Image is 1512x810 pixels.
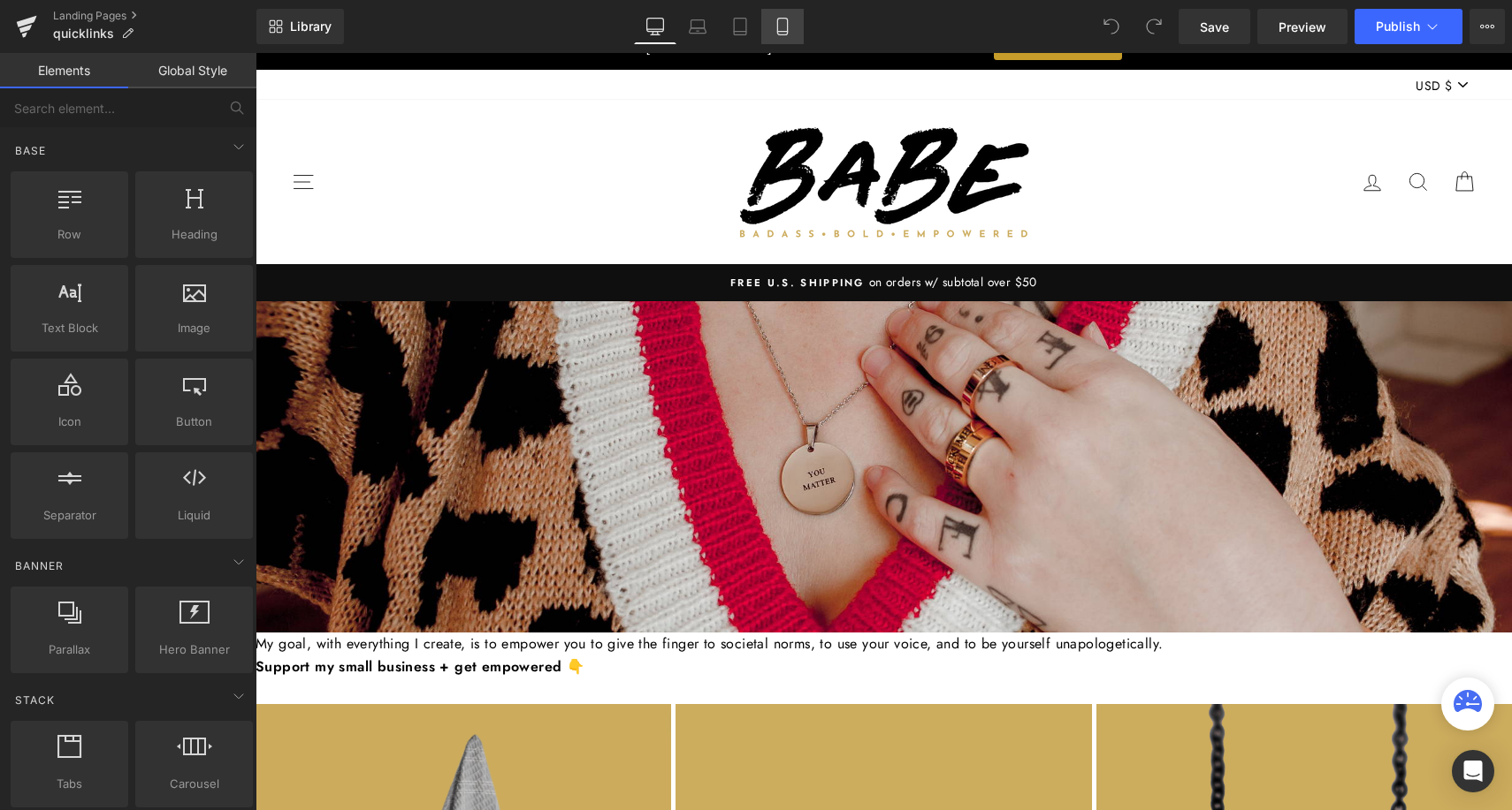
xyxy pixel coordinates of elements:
[1160,23,1196,42] span: USD $
[141,319,248,337] span: Image
[256,9,344,44] a: New Library
[1136,9,1172,44] button: Redo
[1470,9,1505,44] button: More
[53,9,256,23] a: Landing Pages
[141,640,248,659] span: Hero Banner
[16,775,123,793] span: Tabs
[290,19,332,34] span: Library
[141,225,248,244] span: Heading
[141,506,248,525] span: Liquid
[1155,17,1221,47] button: USD $
[141,775,248,793] span: Carousel
[1200,18,1229,36] span: Save
[461,73,797,185] img: Babe co.
[16,319,123,337] span: Text Block
[16,225,123,244] span: Row
[475,223,609,237] span: Free U.S. Shipping
[141,413,248,431] span: Button
[13,142,48,159] span: Base
[53,26,114,41] span: quicklinks
[13,557,65,574] span: Banner
[1376,19,1420,34] span: Publish
[16,413,123,431] span: Icon
[609,220,782,238] span: on orders w/ subtotal over $50
[761,9,804,44] a: Mobile
[16,640,123,659] span: Parallax
[1279,18,1326,36] span: Preview
[1355,9,1462,44] button: Publish
[1452,750,1494,792] div: Open Intercom Messenger
[1257,9,1348,44] a: Preview
[634,9,676,44] a: Desktop
[676,9,719,44] a: Laptop
[128,53,256,88] a: Global Style
[13,692,57,708] span: Stack
[1094,9,1129,44] button: Undo
[719,9,761,44] a: Tablet
[16,506,123,525] span: Separator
